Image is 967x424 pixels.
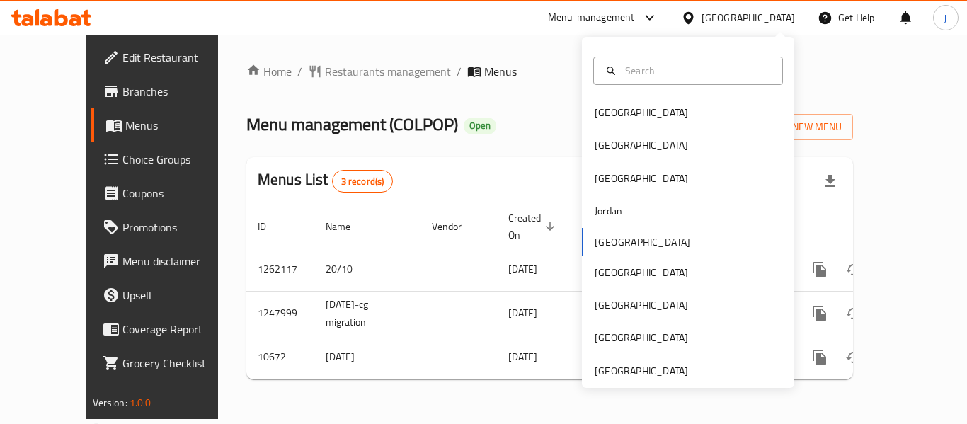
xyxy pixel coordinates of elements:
span: Menu management ( COLPOP ) [246,108,458,140]
div: [GEOGRAPHIC_DATA] [595,265,688,280]
div: Menu-management [548,9,635,26]
span: j [944,10,946,25]
div: Export file [813,164,847,198]
span: Upsell [122,287,236,304]
li: / [297,63,302,80]
span: Menus [125,117,236,134]
span: [DATE] [508,348,537,366]
a: Upsell [91,278,247,312]
span: Choice Groups [122,151,236,168]
button: more [803,340,837,374]
input: Search [619,63,774,79]
li: / [457,63,462,80]
button: Change Status [837,297,871,331]
span: Vendor [432,218,480,235]
span: Coverage Report [122,321,236,338]
div: [GEOGRAPHIC_DATA] [595,363,688,379]
span: Menu disclaimer [122,253,236,270]
div: [GEOGRAPHIC_DATA] [702,10,795,25]
button: Change Status [837,340,871,374]
td: 10672 [246,336,314,379]
span: Add New Menu [755,118,842,136]
a: Grocery Checklist [91,346,247,380]
td: 1247999 [246,291,314,336]
div: [GEOGRAPHIC_DATA] [595,330,688,345]
td: [DATE] [314,336,420,379]
span: Edit Restaurant [122,49,236,66]
span: Menus [484,63,517,80]
button: Add New Menu [743,114,853,140]
div: Jordan [595,203,622,219]
a: Edit Restaurant [91,40,247,74]
a: Promotions [91,210,247,244]
span: Open [464,120,496,132]
span: Name [326,218,369,235]
button: more [803,253,837,287]
span: Restaurants management [325,63,451,80]
h2: Menus List [258,169,393,193]
div: [GEOGRAPHIC_DATA] [595,137,688,153]
div: [GEOGRAPHIC_DATA] [595,171,688,186]
a: Home [246,63,292,80]
button: Change Status [837,253,871,287]
td: 20/10 [314,248,420,291]
span: Created On [508,210,559,243]
span: 1.0.0 [130,394,151,412]
div: Open [464,118,496,134]
td: 1262117 [246,248,314,291]
span: 3 record(s) [333,175,393,188]
a: Coupons [91,176,247,210]
a: Menus [91,108,247,142]
td: [DATE]-cg migration [314,291,420,336]
span: Coupons [122,185,236,202]
div: [GEOGRAPHIC_DATA] [595,297,688,313]
span: Grocery Checklist [122,355,236,372]
a: Branches [91,74,247,108]
span: [DATE] [508,260,537,278]
a: Coverage Report [91,312,247,346]
a: Menu disclaimer [91,244,247,278]
button: more [803,297,837,331]
span: Promotions [122,219,236,236]
nav: breadcrumb [246,63,853,80]
a: Choice Groups [91,142,247,176]
div: [GEOGRAPHIC_DATA] [595,105,688,120]
span: ID [258,218,285,235]
a: Restaurants management [308,63,451,80]
span: [DATE] [508,304,537,322]
span: Branches [122,83,236,100]
span: Version: [93,394,127,412]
